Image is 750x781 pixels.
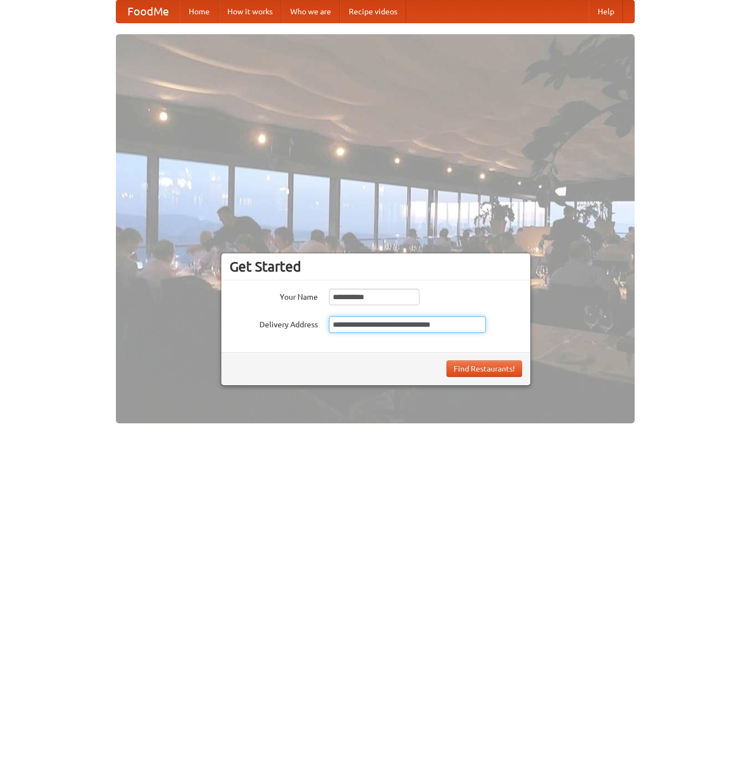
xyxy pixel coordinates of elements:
a: How it works [219,1,281,23]
label: Delivery Address [230,316,318,330]
a: Home [180,1,219,23]
a: Recipe videos [340,1,406,23]
label: Your Name [230,289,318,302]
a: FoodMe [116,1,180,23]
a: Who we are [281,1,340,23]
h3: Get Started [230,258,522,275]
button: Find Restaurants! [446,360,522,377]
a: Help [589,1,623,23]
